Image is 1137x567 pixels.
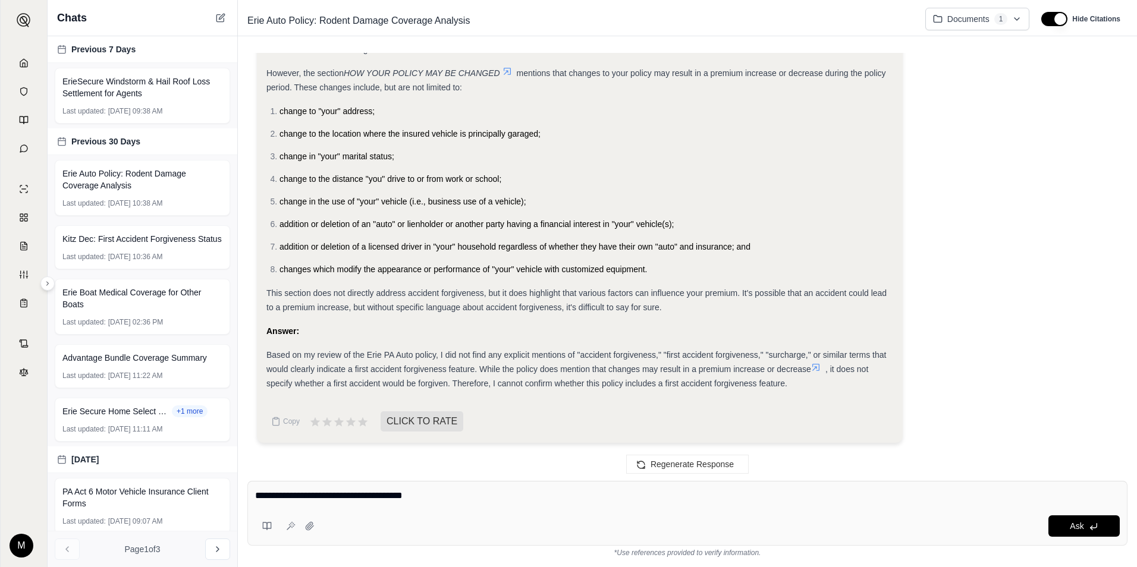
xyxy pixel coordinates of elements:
span: Documents [947,13,990,25]
span: [DATE] 09:07 AM [108,516,163,526]
span: Erie Auto Policy: Rodent Damage Coverage Analysis [243,11,475,30]
button: Copy [266,409,304,433]
span: [DATE] 11:11 AM [108,424,163,434]
span: , it does not specify whether a first accident would be forgiven. Therefore, I cannot confirm whe... [266,364,868,388]
span: Last updated: [62,317,106,327]
span: PA Act 6 Motor Vehicle Insurance Client Forms [62,486,222,509]
a: Home [3,50,45,76]
span: Last updated: [62,252,106,262]
a: Coverage Table [3,290,45,316]
span: This section does not directly address accident forgiveness, but it does highlight that various f... [266,288,887,312]
span: Ask [1070,521,1083,531]
a: Policy Comparisons [3,204,45,231]
a: Chat [3,136,45,162]
span: Last updated: [62,199,106,208]
span: Kitz Dec: First Accident Forgiveness Status [62,233,222,245]
span: [DATE] 11:22 AM [108,371,163,380]
span: Copy [283,417,300,426]
span: CLICK TO RATE [381,411,463,431]
button: Documents1 [925,8,1030,30]
span: ErieSecure Windstorm & Hail Roof Loss Settlement for Agents [62,75,222,99]
span: change in the use of "your" vehicle (i.e., business use of a vehicle); [279,197,526,206]
span: 1 [994,13,1008,25]
a: Custom Report [3,262,45,288]
span: change in "your" marital status; [279,152,394,161]
button: Ask [1048,515,1120,537]
span: Page 1 of 3 [125,543,161,555]
span: mentions that changes to your policy may result in a premium increase or decrease during the poli... [266,68,886,92]
span: [DATE] 10:38 AM [108,199,163,208]
a: Single Policy [3,176,45,202]
a: Legal Search Engine [3,359,45,385]
span: Based on my review of the Erie PA Auto policy, I did not find any explicit mentions of "accident ... [266,350,886,374]
button: New Chat [213,11,228,25]
div: *Use references provided to verify information. [247,546,1127,557]
button: Regenerate Response [626,455,749,474]
div: M [10,534,33,557]
a: Contract Analysis [3,330,45,357]
button: Expand sidebar [40,276,55,291]
span: [DATE] 10:36 AM [108,252,163,262]
strong: Answer: [266,326,299,336]
span: Erie Auto Policy: Rodent Damage Coverage Analysis [62,168,222,191]
a: Claim Coverage [3,233,45,259]
span: Advantage Bundle Coverage Summary [62,352,207,364]
span: Last updated: [62,424,106,434]
span: Previous 7 Days [71,43,136,55]
span: addition or deletion of an "auto" or lienholder or another party having a financial interest in "... [279,219,674,229]
span: After searching the document, I did not find any explicit mentions of "accident forgiveness," "fi... [266,30,876,54]
em: HOW YOUR POLICY MAY BE CHANGED [344,68,500,78]
span: Last updated: [62,371,106,380]
img: Expand sidebar [17,13,31,27]
a: Documents Vault [3,78,45,105]
span: [DATE] 02:36 PM [108,317,163,327]
span: However, the section [266,68,344,78]
a: Prompt Library [3,107,45,133]
span: Last updated: [62,106,106,116]
button: +1 more [172,405,208,417]
span: change to "your" address; [279,106,375,116]
span: [DATE] 09:38 AM [108,106,163,116]
span: Erie Secure Home Select Bundle with sewer or drain.pdf [62,405,169,417]
span: changes which modify the appearance or performance of "your" vehicle with customized equipment. [279,264,648,274]
button: Expand sidebar [12,8,36,32]
span: [DATE] [71,453,99,465]
span: change to the distance "you" drive to or from work or school; [279,174,501,184]
span: Chats [57,10,87,26]
span: Last updated: [62,516,106,526]
span: addition or deletion of a licensed driver in "your" household regardless of whether they have the... [279,242,750,251]
span: Previous 30 Days [71,136,140,147]
span: Erie Boat Medical Coverage for Other Boats [62,286,222,310]
div: Edit Title [243,11,916,30]
span: Hide Citations [1072,14,1120,24]
span: Regenerate Response [651,459,734,469]
span: change to the location where the insured vehicle is principally garaged; [279,129,541,138]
